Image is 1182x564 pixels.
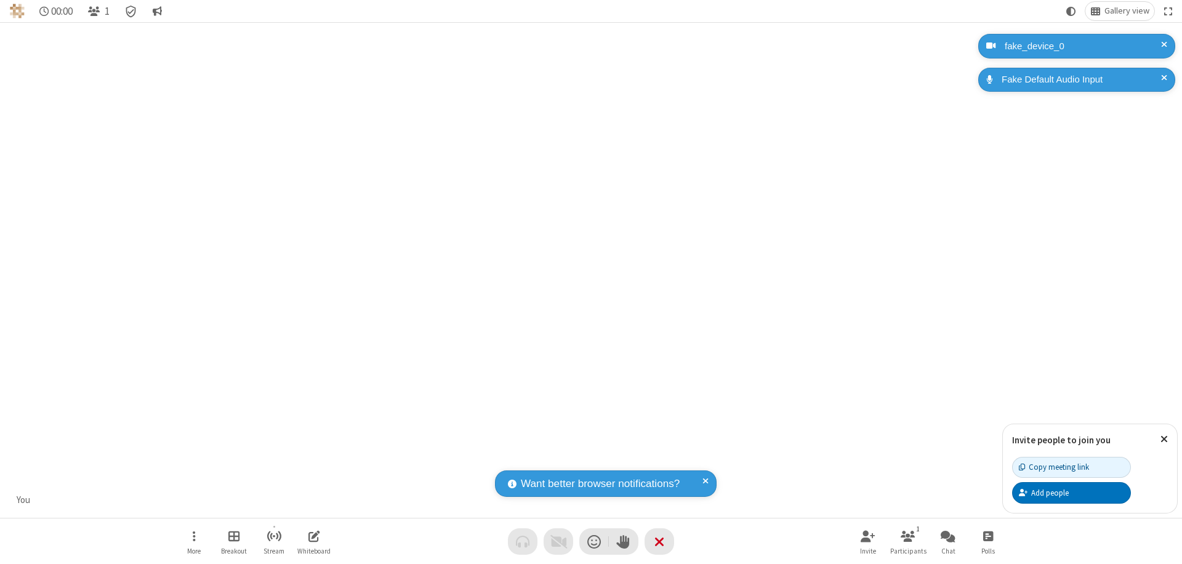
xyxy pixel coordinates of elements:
[12,493,35,507] div: You
[521,476,680,492] span: Want better browser notifications?
[981,547,995,555] span: Polls
[1012,457,1131,478] button: Copy meeting link
[850,524,886,559] button: Invite participants (⌘+Shift+I)
[645,528,674,555] button: End or leave meeting
[1019,461,1089,473] div: Copy meeting link
[860,547,876,555] span: Invite
[297,547,331,555] span: Whiteboard
[255,524,292,559] button: Start streaming
[544,528,573,555] button: Video
[579,528,609,555] button: Send a reaction
[1000,39,1166,54] div: fake_device_0
[147,2,167,20] button: Conversation
[119,2,143,20] div: Meeting details Encryption enabled
[175,524,212,559] button: Open menu
[1012,434,1111,446] label: Invite people to join you
[890,547,927,555] span: Participants
[913,523,923,534] div: 1
[82,2,115,20] button: Open participant list
[970,524,1007,559] button: Open poll
[215,524,252,559] button: Manage Breakout Rooms
[890,524,927,559] button: Open participant list
[34,2,78,20] div: Timer
[105,6,110,17] span: 1
[221,547,247,555] span: Breakout
[941,547,955,555] span: Chat
[1061,2,1081,20] button: Using system theme
[1151,424,1177,454] button: Close popover
[51,6,73,17] span: 00:00
[1085,2,1154,20] button: Change layout
[10,4,25,18] img: QA Selenium DO NOT DELETE OR CHANGE
[930,524,967,559] button: Open chat
[609,528,638,555] button: Raise hand
[263,547,284,555] span: Stream
[1159,2,1178,20] button: Fullscreen
[295,524,332,559] button: Open shared whiteboard
[1104,6,1149,16] span: Gallery view
[1012,482,1131,503] button: Add people
[187,547,201,555] span: More
[997,73,1166,87] div: Fake Default Audio Input
[508,528,537,555] button: Audio problem - check your Internet connection or call by phone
